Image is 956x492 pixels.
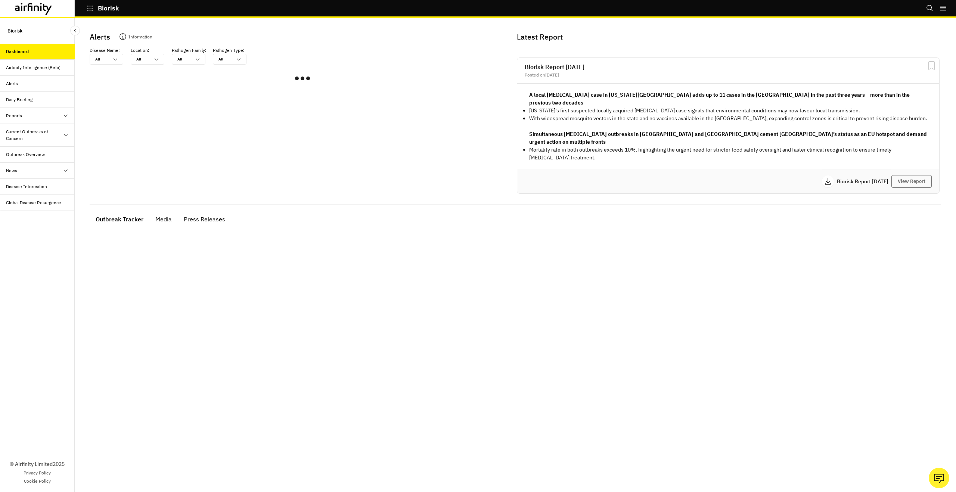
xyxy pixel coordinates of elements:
[172,47,207,54] p: Pathogen Family :
[6,96,32,103] div: Daily Briefing
[96,214,143,225] div: Outbreak Tracker
[6,80,18,87] div: Alerts
[6,112,22,119] div: Reports
[10,460,65,468] p: © Airfinity Limited 2025
[6,199,61,206] div: Global Disease Resurgence
[7,24,22,38] p: Biorisk
[529,146,927,162] p: Mortality rate in both outbreaks exceeds 10%, highlighting the urgent need for stricter food safe...
[98,5,119,12] p: Biorisk
[529,115,927,122] p: With widespread mosquito vectors in the state and no vaccines available in the [GEOGRAPHIC_DATA],...
[529,131,927,145] strong: Simultaneous [MEDICAL_DATA] outbreaks in [GEOGRAPHIC_DATA] and [GEOGRAPHIC_DATA] cement [GEOGRAPH...
[24,470,51,476] a: Privacy Policy
[529,91,910,106] strong: A local [MEDICAL_DATA] case in [US_STATE][GEOGRAPHIC_DATA] adds up to 11 cases in the [GEOGRAPHIC...
[6,48,29,55] div: Dashboard
[128,33,152,43] p: Information
[87,2,119,15] button: Biorisk
[525,73,932,77] div: Posted on [DATE]
[926,2,934,15] button: Search
[90,47,120,54] p: Disease Name :
[529,107,927,115] p: [US_STATE]’s first suspected locally acquired [MEDICAL_DATA] case signals that environmental cond...
[131,47,149,54] p: Location :
[155,214,172,225] div: Media
[90,31,110,43] p: Alerts
[6,64,60,71] div: Airfinity Intelligence (Beta)
[6,167,17,174] div: News
[6,151,45,158] div: Outbreak Overview
[70,26,80,35] button: Close Sidebar
[24,478,51,485] a: Cookie Policy
[891,175,932,188] button: View Report
[184,214,225,225] div: Press Releases
[927,61,936,70] svg: Bookmark Report
[517,31,938,43] p: Latest Report
[6,183,47,190] div: Disease Information
[213,47,245,54] p: Pathogen Type :
[6,128,63,142] div: Current Outbreaks of Concern
[837,179,891,184] p: Biorisk Report [DATE]
[929,468,949,488] button: Ask our analysts
[525,64,932,70] h2: Biorisk Report [DATE]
